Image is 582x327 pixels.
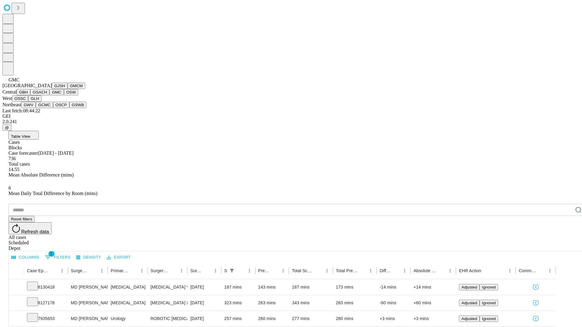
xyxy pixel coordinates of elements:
button: Export [105,253,132,262]
button: Ignored [480,284,498,290]
button: Density [75,253,103,262]
span: Ignored [482,316,496,321]
div: Urology [111,311,144,326]
button: @ [2,124,12,131]
span: 1 [48,251,55,257]
div: +60 mins [413,295,453,311]
span: [DATE] - [DATE] [38,150,73,156]
div: MD [PERSON_NAME] [PERSON_NAME] Md [71,279,105,295]
button: Sort [49,266,58,275]
div: 257 mins [224,311,252,326]
button: GLH [28,95,41,102]
button: Sort [537,266,546,275]
button: GMCM [68,83,85,89]
div: 263 mins [258,295,286,311]
span: Case forecaster [8,150,38,156]
button: OSSC [12,95,28,102]
button: Adjusted [459,284,480,290]
button: Ignored [480,315,498,322]
div: +3 mins [413,311,453,326]
button: Sort [203,266,211,275]
button: Menu [506,266,514,275]
button: GBH [17,89,30,95]
span: 14.55 [8,167,19,172]
span: 736 [8,156,16,161]
div: [MEDICAL_DATA] WITH CHOLANGIOGRAM [151,279,184,295]
div: -60 mins [380,295,407,311]
button: Menu [98,266,106,275]
button: Refresh data [8,222,52,234]
button: Menu [211,266,220,275]
button: Sort [89,266,98,275]
button: Adjusted [459,300,480,306]
button: Sort [392,266,400,275]
span: Adjusted [461,301,477,305]
button: Ignored [480,300,498,306]
div: +14 mins [413,279,453,295]
button: Sort [270,266,279,275]
div: 277 mins [292,311,330,326]
button: Adjusted [459,315,480,322]
button: Sort [237,266,245,275]
button: GMC [49,89,64,95]
div: +3 mins [380,311,407,326]
div: Primary Service [111,268,128,273]
div: 187 mins [224,279,252,295]
button: GSWB [69,102,87,108]
div: 143 mins [258,279,286,295]
button: Menu [366,266,375,275]
div: EHR Action [459,268,481,273]
button: OSW [64,89,79,95]
div: Surgery Date [190,268,202,273]
div: 280 mins [336,311,374,326]
div: Absolute Difference [413,268,437,273]
button: Sort [482,266,490,275]
div: Case Epic Id [27,268,49,273]
button: Expand [12,282,21,293]
button: Sort [314,266,323,275]
div: 8130418 [27,279,65,295]
button: Expand [12,298,21,309]
div: Comments [519,268,536,273]
button: OSCP [53,102,69,108]
button: Menu [323,266,331,275]
span: GMC [8,77,19,82]
button: Menu [546,266,554,275]
span: 6 [8,185,11,190]
button: Sort [169,266,177,275]
div: Surgery Name [151,268,168,273]
button: GJSH [52,83,68,89]
span: Table View [11,134,30,139]
button: Menu [177,266,186,275]
button: Menu [446,266,454,275]
div: MD [PERSON_NAME] [PERSON_NAME] Md [71,311,105,326]
button: Select columns [10,253,41,262]
button: GSACH [30,89,49,95]
div: 173 mins [336,279,374,295]
button: Show filters [228,266,236,275]
button: Sort [437,266,446,275]
button: Menu [245,266,254,275]
div: 2.0.241 [2,119,580,124]
span: West [2,96,12,101]
button: Show filters [43,253,72,262]
span: Reset filters [11,217,32,221]
div: Total Scheduled Duration [292,268,314,273]
div: 323 mins [224,295,252,311]
div: ROBOTIC [MEDICAL_DATA] [MEDICAL_DATA] RETROPUBIC RADICAL [151,311,184,326]
div: 343 mins [292,295,330,311]
span: Mean Daily Total Difference by Room (mins) [8,191,97,196]
span: Total cases [8,161,30,167]
button: Menu [400,266,409,275]
span: Ignored [482,285,496,289]
span: @ [5,125,9,130]
div: MD [PERSON_NAME] E Md [71,295,105,311]
div: [MEDICAL_DATA] [111,295,144,311]
div: 187 mins [292,279,330,295]
span: Adjusted [461,285,477,289]
div: Scheduled In Room Duration [224,268,227,273]
button: Expand [12,314,21,324]
span: Central [2,89,17,94]
div: [DATE] [190,279,218,295]
button: Table View [8,131,39,140]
